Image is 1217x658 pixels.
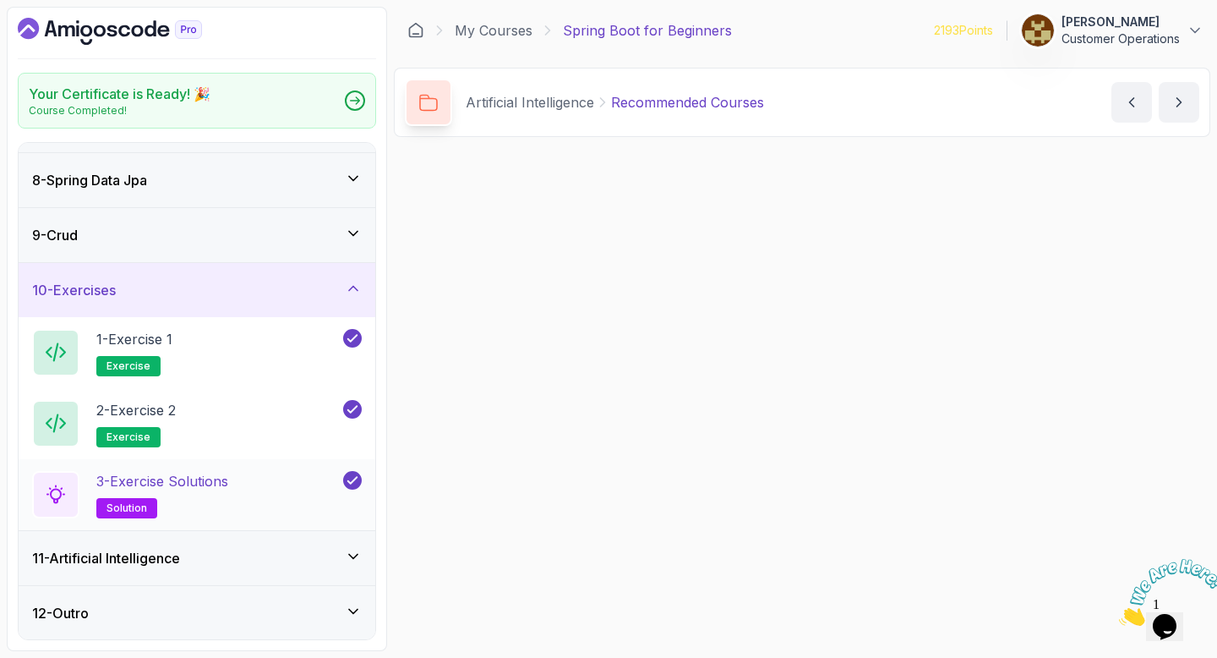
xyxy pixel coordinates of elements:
[455,20,532,41] a: My Courses
[934,22,993,39] p: 2193 Points
[29,104,210,118] p: Course Completed!
[106,359,150,373] span: exercise
[1021,14,1203,47] button: user profile image[PERSON_NAME]Customer Operations
[18,73,376,129] a: Your Certificate is Ready! 🎉Course Completed!
[19,263,375,317] button: 10-Exercises
[19,586,375,640] button: 12-Outro
[1022,14,1054,47] img: user profile image
[32,280,116,300] h3: 10 - Exercises
[1061,14,1180,30] p: [PERSON_NAME]
[96,329,172,349] p: 1 - Exercise 1
[32,400,362,447] button: 2-Exercise 2exercise
[32,603,89,623] h3: 12 - Outro
[106,430,150,444] span: exercise
[1159,82,1199,123] button: next content
[29,84,210,104] h2: Your Certificate is Ready! 🎉
[32,170,147,190] h3: 8 - Spring Data Jpa
[7,7,14,21] span: 1
[466,92,594,112] p: Artificial Intelligence
[19,208,375,262] button: 9-Crud
[1061,30,1180,47] p: Customer Operations
[96,400,176,420] p: 2 - Exercise 2
[407,22,424,39] a: Dashboard
[96,471,228,491] p: 3 - Exercise Solutions
[32,225,78,245] h3: 9 - Crud
[611,92,764,112] p: Recommended Courses
[18,18,241,45] a: Dashboard
[19,531,375,585] button: 11-Artificial Intelligence
[32,471,362,518] button: 3-Exercise Solutionssolution
[32,329,362,376] button: 1-Exercise 1exercise
[106,502,147,515] span: solution
[19,153,375,207] button: 8-Spring Data Jpa
[563,20,732,41] p: Spring Boot for Beginners
[1112,552,1217,633] iframe: chat widget
[1111,82,1152,123] button: previous content
[32,548,180,568] h3: 11 - Artificial Intelligence
[7,7,112,74] img: Chat attention grabber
